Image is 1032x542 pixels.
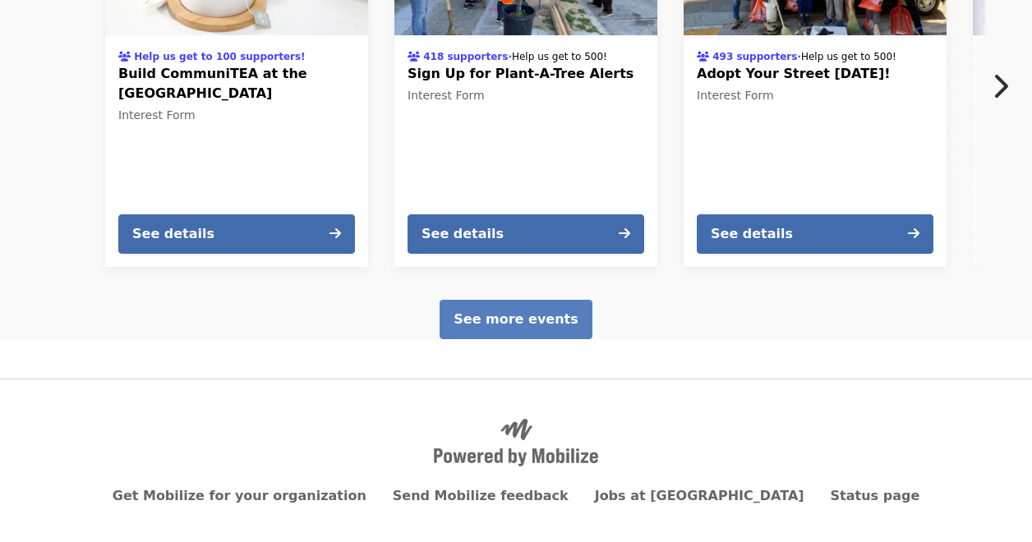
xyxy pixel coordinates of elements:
[697,89,774,102] span: Interest Form
[711,224,793,244] div: See details
[408,89,485,102] span: Interest Form
[440,311,592,327] a: See more events
[134,51,305,62] span: Help us get to 100 supporters!
[978,63,1032,109] button: Next item
[132,224,214,244] div: See details
[408,64,644,84] span: Sign Up for Plant-A-Tree Alerts
[118,64,355,103] span: Build CommuniTEA at the [GEOGRAPHIC_DATA]
[408,51,420,62] i: users icon
[712,51,797,62] span: 493 supporters
[831,488,920,503] a: Status page
[440,300,592,339] button: See more events
[697,46,896,64] div: ·
[801,51,896,62] span: Help us get to 500!
[454,311,578,327] span: See more events
[118,214,355,254] button: See details
[908,226,919,241] i: arrow-right icon
[697,51,709,62] i: users icon
[697,64,933,84] span: Adopt Your Street [DATE]!
[118,51,131,62] i: users icon
[408,46,607,64] div: ·
[434,419,598,466] img: Powered by Mobilize
[393,488,569,503] a: Send Mobilize feedback
[329,226,341,241] i: arrow-right icon
[512,51,607,62] span: Help us get to 500!
[619,226,630,241] i: arrow-right icon
[113,488,366,503] a: Get Mobilize for your organization
[422,224,504,244] div: See details
[408,214,644,254] button: See details
[992,71,1008,102] i: chevron-right icon
[118,108,196,122] span: Interest Form
[423,51,508,62] span: 418 supporters
[595,488,804,503] a: Jobs at [GEOGRAPHIC_DATA]
[118,486,914,506] nav: Primary footer navigation
[697,214,933,254] button: See details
